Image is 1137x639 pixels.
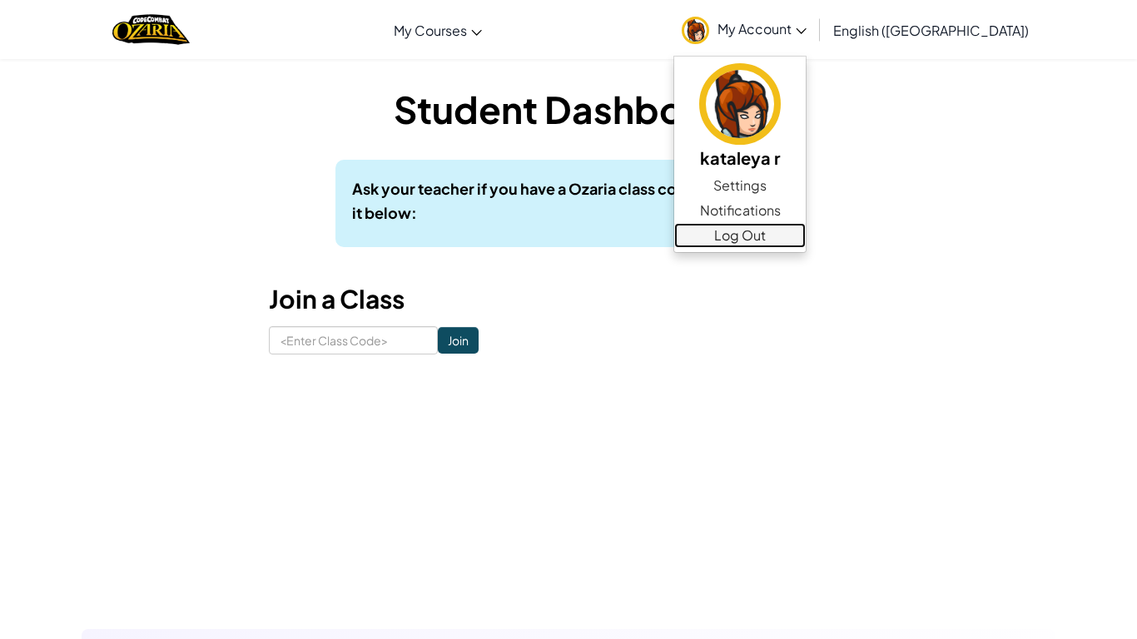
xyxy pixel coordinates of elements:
h1: Student Dashboard [269,83,868,135]
a: Notifications [674,198,806,223]
span: My Courses [394,22,467,39]
h3: Join a Class [269,280,868,318]
img: avatar [699,63,781,145]
span: My Account [717,20,807,37]
a: My Account [673,3,815,56]
a: My Courses [385,7,490,52]
a: Log Out [674,223,806,248]
input: Join [438,327,479,354]
h5: kataleya r [691,145,789,171]
a: kataleya r [674,61,806,173]
input: <Enter Class Code> [269,326,438,354]
a: English ([GEOGRAPHIC_DATA]) [825,7,1037,52]
span: Notifications [700,201,781,220]
b: Ask your teacher if you have a Ozaria class code! If so, enter it below: [352,179,781,222]
span: English ([GEOGRAPHIC_DATA]) [833,22,1029,39]
a: Settings [674,173,806,198]
a: Ozaria by CodeCombat logo [112,12,190,47]
img: avatar [682,17,709,44]
img: Home [112,12,190,47]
